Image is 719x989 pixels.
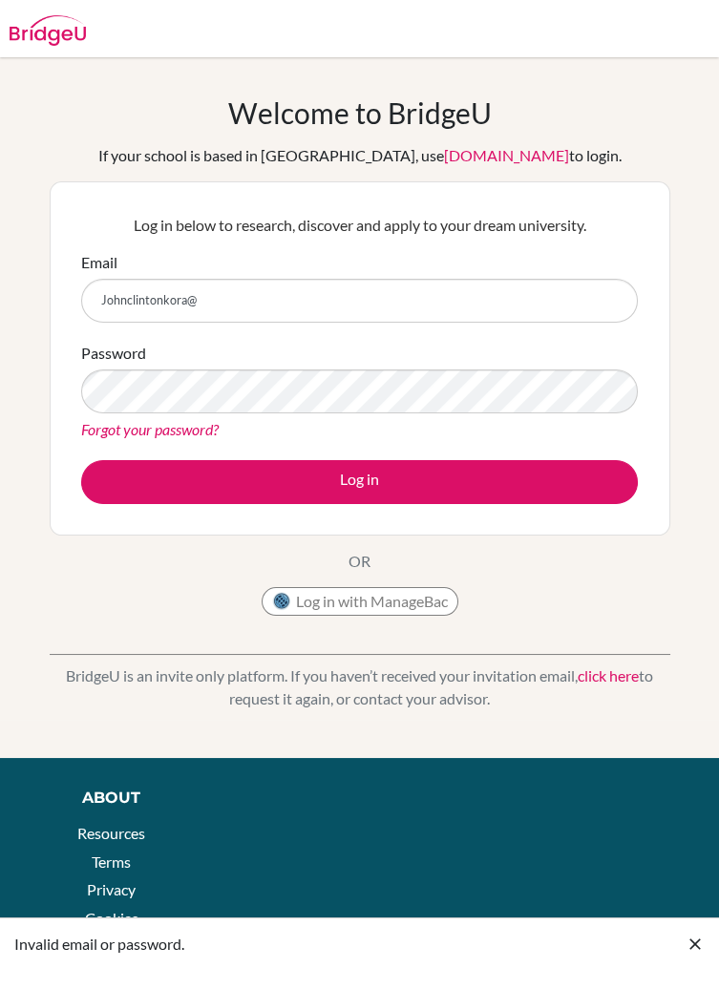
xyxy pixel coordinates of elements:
div: Invalid email or password. [14,933,686,956]
a: [DOMAIN_NAME] [444,146,569,164]
a: Cookies [85,909,138,927]
a: Privacy [87,880,136,898]
label: Password [81,342,146,365]
p: BridgeU is an invite only platform. If you haven’t received your invitation email, to request it ... [50,664,670,710]
p: OR [349,550,370,573]
a: Forgot your password? [81,420,219,438]
p: Log in below to research, discover and apply to your dream university. [81,214,638,237]
div: If your school is based in [GEOGRAPHIC_DATA], use to login. [98,144,622,167]
a: Terms [92,852,131,871]
img: Bridge-U [10,15,86,46]
div: About [43,787,180,810]
a: Resources [77,824,145,842]
button: Log in [81,460,638,504]
button: Log in with ManageBac [262,587,458,616]
label: Email [81,251,117,274]
h1: Welcome to BridgeU [228,95,492,130]
a: click here [578,666,639,684]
